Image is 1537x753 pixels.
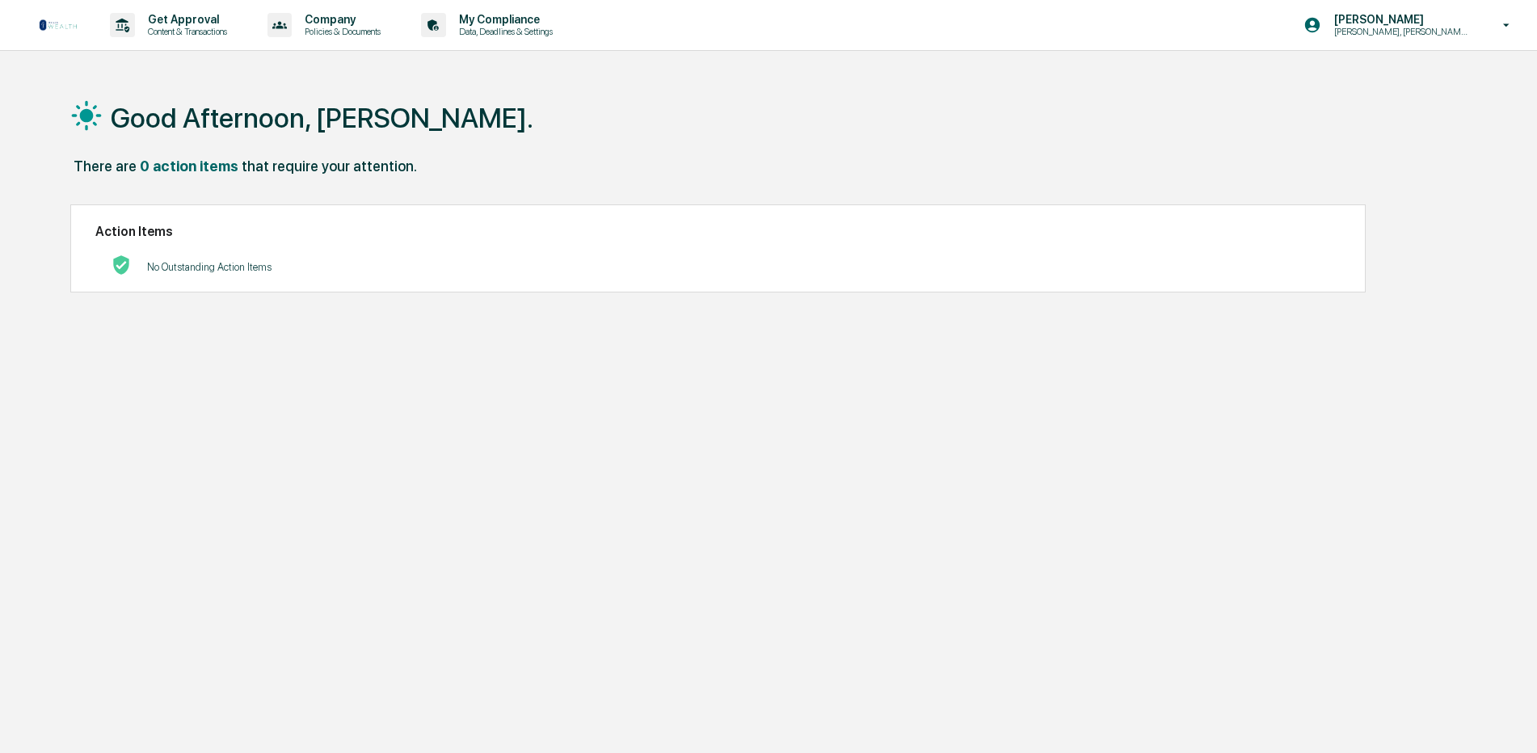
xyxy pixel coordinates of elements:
[1321,13,1480,26] p: [PERSON_NAME]
[111,102,533,134] h1: Good Afternoon, [PERSON_NAME].
[112,255,131,275] img: No Actions logo
[147,261,272,273] p: No Outstanding Action Items
[135,13,235,26] p: Get Approval
[95,224,1341,239] h2: Action Items
[74,158,137,175] div: There are
[446,13,561,26] p: My Compliance
[292,26,389,37] p: Policies & Documents
[292,13,389,26] p: Company
[242,158,417,175] div: that require your attention.
[1321,26,1480,37] p: [PERSON_NAME], [PERSON_NAME], [PERSON_NAME] Onboard
[39,19,78,32] img: logo
[135,26,235,37] p: Content & Transactions
[446,26,561,37] p: Data, Deadlines & Settings
[140,158,238,175] div: 0 action items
